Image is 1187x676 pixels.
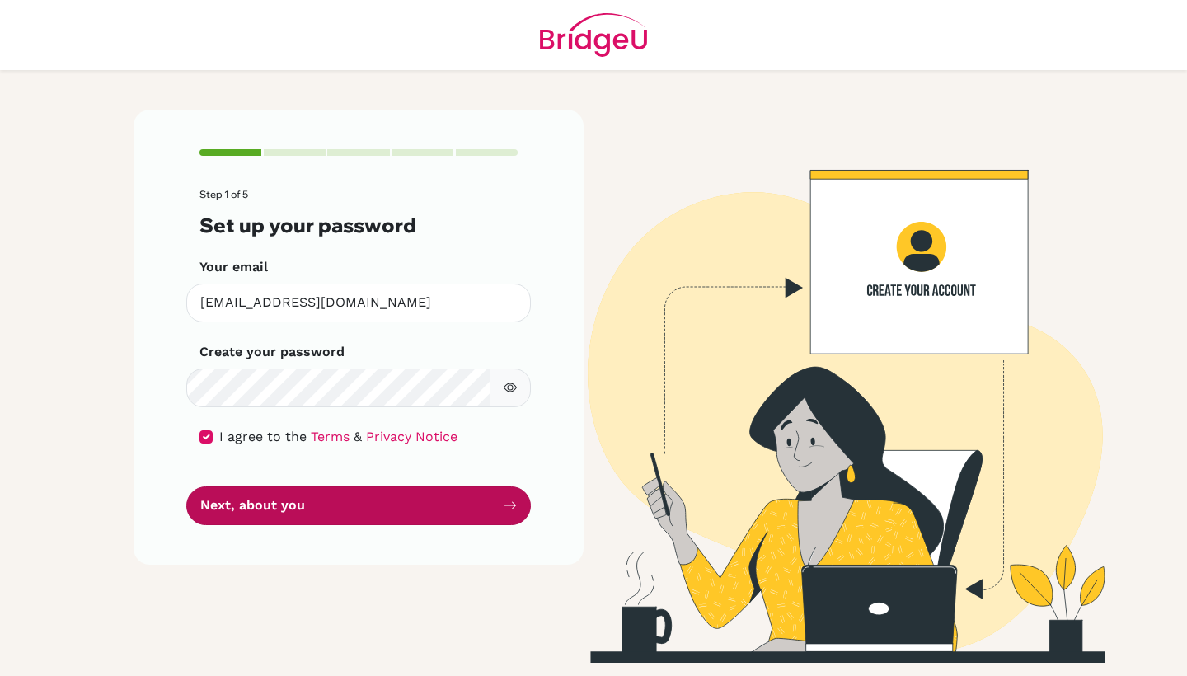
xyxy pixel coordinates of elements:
[366,429,457,444] a: Privacy Notice
[186,486,531,525] button: Next, about you
[199,214,518,237] h3: Set up your password
[199,342,345,362] label: Create your password
[354,429,362,444] span: &
[311,429,350,444] a: Terms
[186,284,531,322] input: Insert your email*
[199,188,248,200] span: Step 1 of 5
[199,257,268,277] label: Your email
[219,429,307,444] span: I agree to the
